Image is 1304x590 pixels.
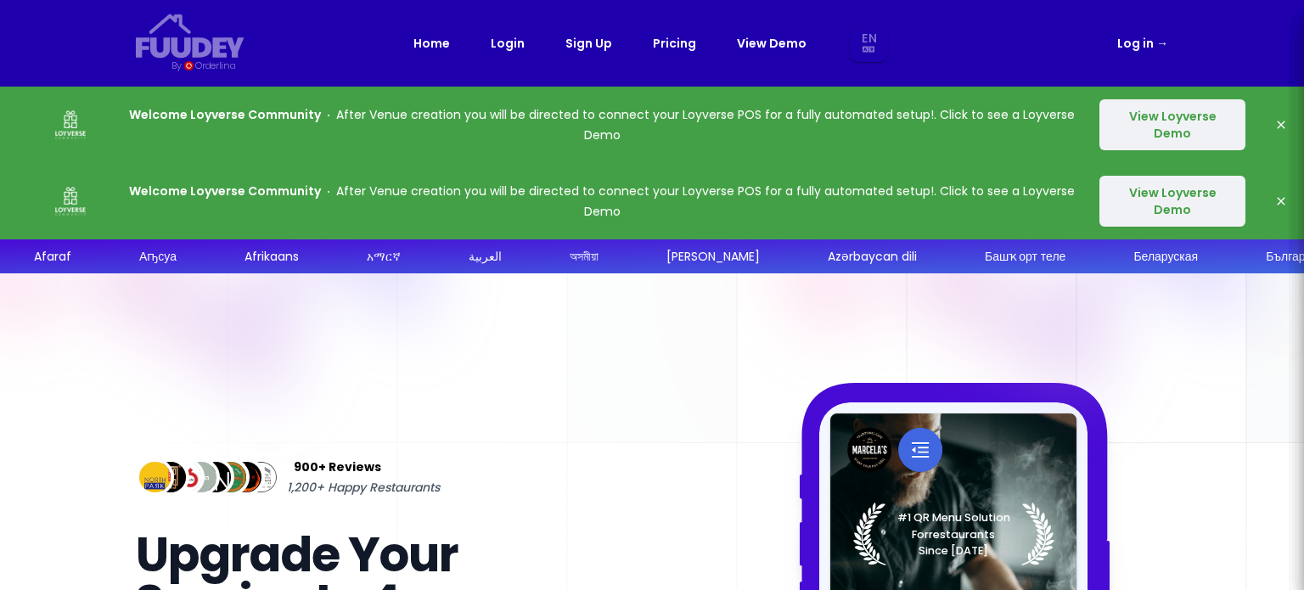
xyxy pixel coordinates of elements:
[413,33,450,53] a: Home
[491,33,525,53] a: Login
[129,181,1075,222] p: After Venue creation you will be directed to connect your Loyverse POS for a fully automated setu...
[151,458,189,497] img: Review Img
[129,104,1075,145] p: After Venue creation you will be directed to connect your Loyverse POS for a fully automated setu...
[182,458,220,497] img: Review Img
[166,458,205,497] img: Review Img
[171,59,181,73] div: By
[737,33,807,53] a: View Demo
[1099,99,1245,150] button: View Loyverse Demo
[828,248,917,266] div: Azərbaycan dili
[853,503,1054,565] img: Laurel
[136,14,244,59] svg: {/* Added fill="currentColor" here */} {/* This rectangle defines the background. Its explicit fi...
[129,106,321,123] strong: Welcome Loyverse Community
[244,248,299,266] div: Afrikaans
[570,248,599,266] div: অসমীয়া
[287,477,440,497] span: 1,200+ Happy Restaurants
[1117,33,1168,53] a: Log in
[367,248,401,266] div: አማርኛ
[136,458,174,497] img: Review Img
[1133,248,1198,266] div: Беларуская
[469,248,502,266] div: العربية
[34,248,71,266] div: Afaraf
[197,458,235,497] img: Review Img
[242,458,280,497] img: Review Img
[212,458,250,497] img: Review Img
[1156,35,1168,52] span: →
[139,248,177,266] div: Аҧсуа
[129,183,321,199] strong: Welcome Loyverse Community
[653,33,696,53] a: Pricing
[1099,176,1245,227] button: View Loyverse Demo
[195,59,235,73] div: Orderlina
[565,33,612,53] a: Sign Up
[666,248,760,266] div: [PERSON_NAME]
[985,248,1065,266] div: Башҡорт теле
[228,458,266,497] img: Review Img
[294,457,381,477] span: 900+ Reviews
